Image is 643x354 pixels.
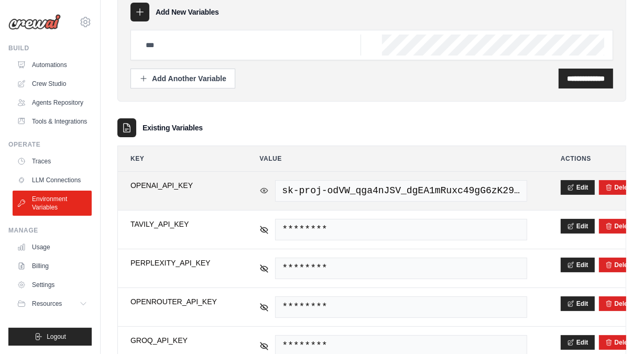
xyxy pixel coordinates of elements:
[47,333,66,341] span: Logout
[8,226,92,235] div: Manage
[130,296,226,307] span: OPENROUTER_API_KEY
[8,140,92,149] div: Operate
[561,219,595,234] button: Edit
[130,335,226,346] span: GROQ_API_KEY
[32,300,62,308] span: Resources
[130,219,226,229] span: TAVILY_API_KEY
[13,75,92,92] a: Crew Studio
[130,258,226,268] span: PERPLEXITY_API_KEY
[8,14,61,30] img: Logo
[13,191,92,216] a: Environment Variables
[561,258,595,272] button: Edit
[13,94,92,111] a: Agents Repository
[13,113,92,130] a: Tools & Integrations
[13,295,92,312] button: Resources
[605,261,634,269] button: Delete
[605,300,634,308] button: Delete
[561,180,595,195] button: Edit
[13,172,92,189] a: LLM Connections
[143,123,203,133] h3: Existing Variables
[247,146,540,171] th: Value
[13,258,92,274] a: Billing
[8,44,92,52] div: Build
[8,328,92,346] button: Logout
[275,180,527,202] span: sk-proj-odVW_qga4nJSV_dgEA1mRuxc49gG6zK29XnOi7qHfDMjX9sVK2iUqlDgtjT3BlbkFJgDk6OOJ_yw5SaGojQc3xUL7...
[548,146,626,171] th: Actions
[605,183,634,192] button: Delete
[605,338,634,347] button: Delete
[13,57,92,73] a: Automations
[605,222,634,230] button: Delete
[156,7,219,17] h3: Add New Variables
[118,146,238,171] th: Key
[13,239,92,256] a: Usage
[13,276,92,293] a: Settings
[561,335,595,350] button: Edit
[130,69,235,88] button: Add Another Variable
[13,153,92,170] a: Traces
[139,73,226,84] div: Add Another Variable
[130,180,226,191] span: OPENAI_API_KEY
[561,296,595,311] button: Edit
